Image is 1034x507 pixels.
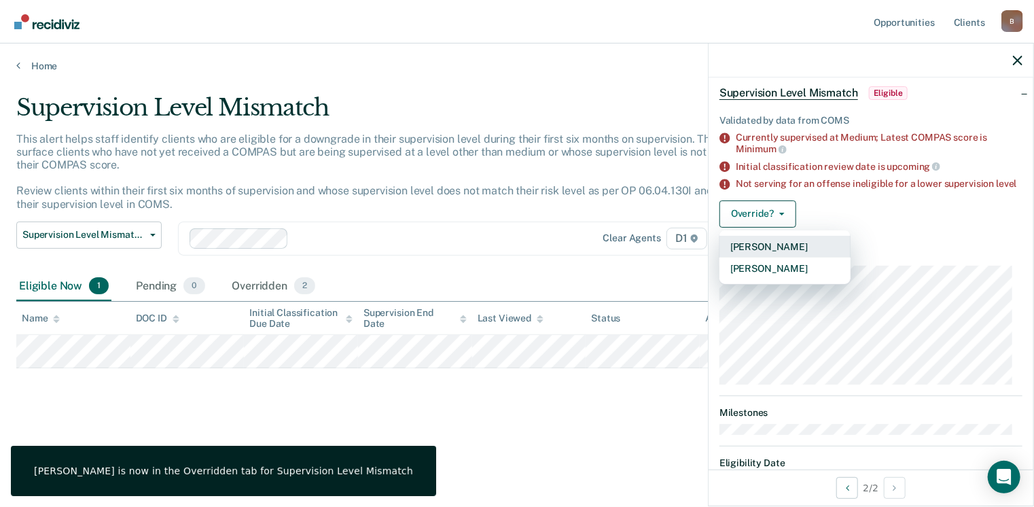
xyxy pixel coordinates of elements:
[996,178,1016,189] span: level
[719,115,1022,126] div: Validated by data from COMS
[666,228,707,249] span: D1
[719,200,796,228] button: Override?
[719,457,1022,469] dt: Eligibility Date
[22,229,145,241] span: Supervision Level Mismatch
[478,313,543,324] div: Last Viewed
[719,86,858,100] span: Supervision Level Mismatch
[16,94,792,133] div: Supervision Level Mismatch
[1001,10,1023,32] div: B
[16,133,772,211] p: This alert helps staff identify clients who are eligible for a downgrade in their supervision lev...
[34,465,413,477] div: [PERSON_NAME] is now in the Overridden tab for Supervision Level Mismatch
[887,161,941,172] span: upcoming
[736,143,787,154] span: Minimum
[89,277,109,295] span: 1
[709,470,1033,506] div: 2 / 2
[230,272,319,302] div: Overridden
[249,307,353,330] div: Initial Classification Due Date
[988,461,1020,493] div: Open Intercom Messenger
[719,249,1022,261] dt: Supervision
[16,272,111,302] div: Eligible Now
[183,277,204,295] span: 0
[136,313,179,324] div: DOC ID
[22,313,60,324] div: Name
[719,236,851,258] button: [PERSON_NAME]
[294,277,315,295] span: 2
[709,71,1033,115] div: Supervision Level MismatchEligible
[736,178,1022,190] div: Not serving for an offense ineligible for a lower supervision
[719,407,1022,419] dt: Milestones
[591,313,620,324] div: Status
[736,132,1022,155] div: Currently supervised at Medium; Latest COMPAS score is
[736,160,1022,173] div: Initial classification review date is
[14,14,79,29] img: Recidiviz
[1001,10,1023,32] button: Profile dropdown button
[363,307,467,330] div: Supervision End Date
[133,272,207,302] div: Pending
[836,477,858,499] button: Previous Opportunity
[705,313,769,324] div: Assigned to
[719,258,851,279] button: [PERSON_NAME]
[884,477,906,499] button: Next Opportunity
[603,232,661,244] div: Clear agents
[16,60,1018,72] a: Home
[869,86,908,100] span: Eligible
